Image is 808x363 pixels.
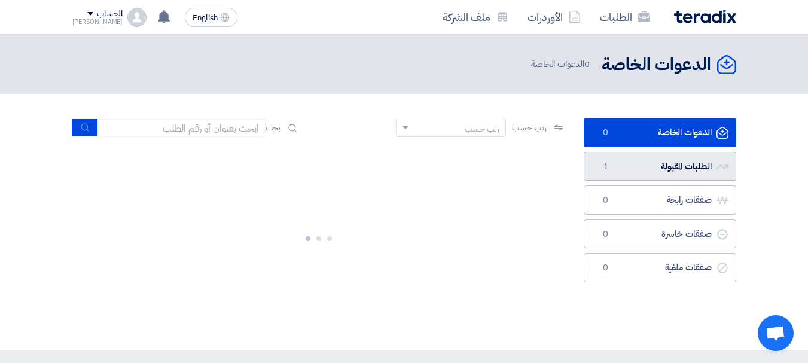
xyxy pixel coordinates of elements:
div: الحساب [97,9,123,19]
div: [PERSON_NAME] [72,19,123,25]
span: 0 [599,262,613,274]
img: profile_test.png [127,8,147,27]
h2: الدعوات الخاصة [602,53,711,77]
div: Open chat [758,315,794,351]
span: 0 [599,127,613,139]
span: بحث [266,121,281,134]
span: 0 [599,228,613,240]
a: الطلبات المقبولة1 [584,152,736,181]
span: 0 [584,57,590,71]
span: الدعوات الخاصة [531,57,592,71]
img: Teradix logo [674,10,736,23]
span: English [193,14,218,22]
a: الدعوات الخاصة0 [584,118,736,147]
button: English [185,8,237,27]
span: 0 [599,194,613,206]
div: رتب حسب [465,123,499,135]
a: صفقات رابحة0 [584,185,736,215]
a: الأوردرات [518,3,590,31]
a: صفقات خاسرة0 [584,219,736,249]
span: رتب حسب [512,121,546,134]
a: ملف الشركة [433,3,518,31]
span: 1 [599,161,613,173]
input: ابحث بعنوان أو رقم الطلب [98,119,266,137]
a: صفقات ملغية0 [584,253,736,282]
a: الطلبات [590,3,660,31]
